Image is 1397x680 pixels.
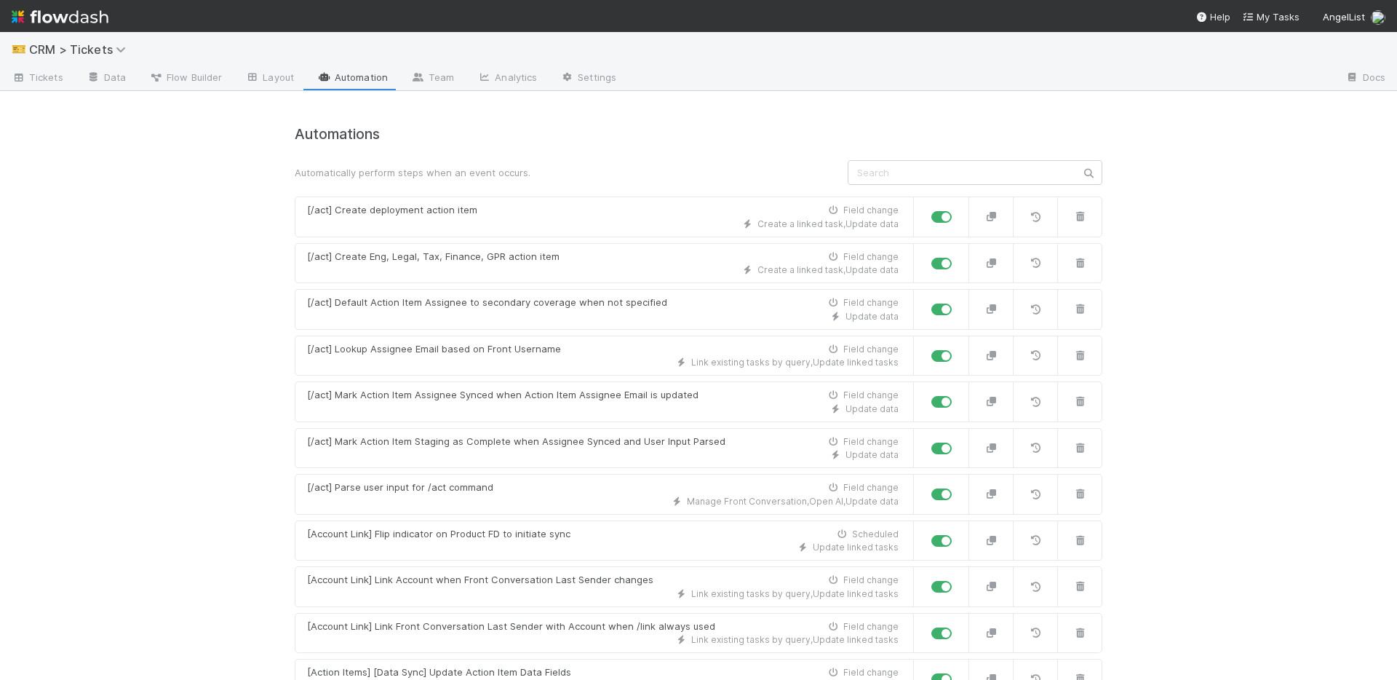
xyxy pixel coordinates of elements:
span: Update data [845,311,899,322]
span: Update data [845,449,899,460]
span: Create a linked task , [757,264,845,275]
span: CRM > Tickets [29,42,133,57]
a: Data [75,67,138,90]
div: [/act] Lookup Assignee Email based on Front Username [307,342,561,357]
img: logo-inverted-e16ddd16eac7371096b0.svg [12,4,108,29]
div: Field change [826,343,899,356]
span: Update linked tasks [813,542,899,553]
span: AngelList [1323,11,1365,23]
div: [/act] Mark Action Item Assignee Synced when Action Item Assignee Email is updated [307,388,698,403]
span: My Tasks [1242,11,1300,23]
div: Help [1195,9,1230,24]
a: Flow Builder [138,67,234,90]
a: [/act] Lookup Assignee Email based on Front UsernameField changeLink existing tasks by query,Upda... [295,336,914,376]
a: [/act] Create Eng, Legal, Tax, Finance, GPR action itemField changeCreate a linked task,Update data [295,243,914,284]
div: [Account Link] Link Account when Front Conversation Last Sender changes [307,573,653,588]
span: Link existing tasks by query , [691,634,813,645]
a: Analytics [466,67,549,90]
span: Update linked tasks [813,634,899,645]
div: [/act] Create deployment action item [307,203,477,218]
a: [Account Link] Link Account when Front Conversation Last Sender changesField changeLink existing ... [295,566,914,607]
a: Docs [1334,67,1397,90]
a: [/act] Mark Action Item Staging as Complete when Assignee Synced and User Input ParsedField chang... [295,428,914,469]
span: Update linked tasks [813,357,899,368]
div: Field change [826,296,899,309]
a: My Tasks [1242,9,1300,24]
a: Automation [306,67,399,90]
a: [/act] Mark Action Item Assignee Synced when Action Item Assignee Email is updatedField changeUpd... [295,381,914,422]
a: [Account Link] Flip indicator on Product FD to initiate syncScheduledUpdate linked tasks [295,521,914,561]
span: Open AI , [809,496,845,507]
span: Update data [845,403,899,414]
h4: Automations [295,126,1102,143]
div: Field change [826,666,899,679]
span: Link existing tasks by query , [691,588,813,599]
div: Automatically perform steps when an event occurs. [284,165,837,180]
span: 🎫 [12,43,26,55]
a: [/act] Parse user input for /act commandField changeManage Front Conversation,Open AI,Update data [295,474,914,515]
div: Field change [826,574,899,587]
a: Settings [549,67,628,90]
span: Update data [845,264,899,275]
div: Scheduled [835,528,899,541]
div: Field change [826,481,899,494]
a: [/act] Default Action Item Assignee to secondary coverage when not specifiedField changeUpdate data [295,289,914,330]
div: [Action Items] [Data Sync] Update Action Item Data Fields [307,665,571,680]
a: Layout [234,67,306,90]
a: Team [399,67,466,90]
div: [Account Link] Link Front Conversation Last Sender with Account when /link always used [307,620,715,634]
span: Update data [845,218,899,229]
span: Update linked tasks [813,588,899,599]
span: Manage Front Conversation , [687,496,809,507]
div: Field change [826,435,899,448]
span: Link existing tasks by query , [691,357,813,368]
input: Search [848,160,1102,185]
div: [/act] Parse user input for /act command [307,481,493,495]
div: [/act] Create Eng, Legal, Tax, Finance, GPR action item [307,250,560,264]
div: [Account Link] Flip indicator on Product FD to initiate sync [307,527,570,542]
div: Field change [826,250,899,264]
div: [/act] Mark Action Item Staging as Complete when Assignee Synced and User Input Parsed [307,435,725,449]
a: [Account Link] Link Front Conversation Last Sender with Account when /link always usedField chang... [295,613,914,654]
span: Create a linked task , [757,218,845,229]
div: [/act] Default Action Item Assignee to secondary coverage when not specified [307,296,667,310]
span: Flow Builder [149,70,222,84]
a: [/act] Create deployment action itemField changeCreate a linked task,Update data [295,197,914,237]
div: Field change [826,389,899,402]
div: Field change [826,204,899,217]
div: Field change [826,620,899,633]
span: Tickets [12,70,63,84]
span: Update data [845,496,899,507]
img: avatar_a8b9208c-77c1-4b07-b461-d8bc701f972e.png [1371,10,1385,25]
